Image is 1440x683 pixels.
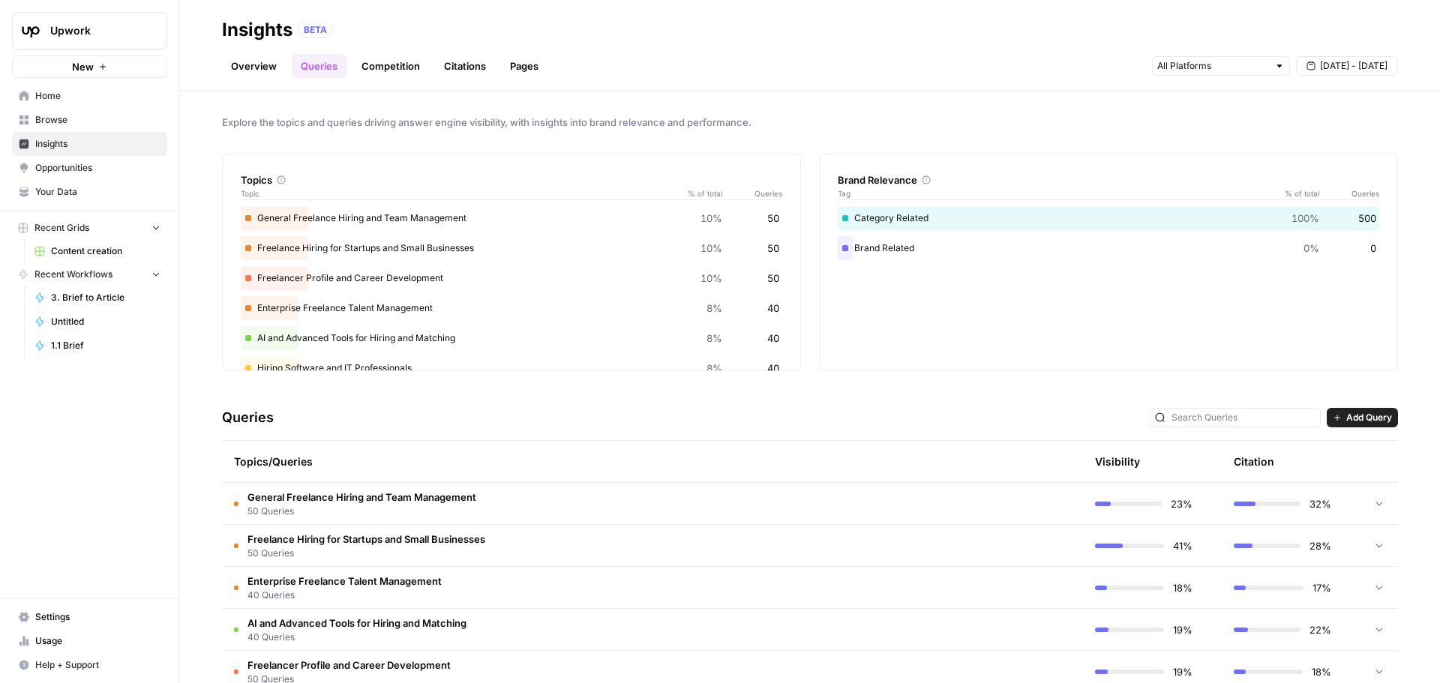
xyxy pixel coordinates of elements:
[222,18,292,42] div: Insights
[234,441,928,482] div: Topics/Queries
[12,629,167,653] a: Usage
[767,241,779,256] span: 50
[35,137,160,151] span: Insights
[35,634,160,648] span: Usage
[722,187,782,199] span: Queries
[12,84,167,108] a: Home
[767,271,779,286] span: 50
[247,490,476,505] span: General Freelance Hiring and Team Management
[1309,538,1331,553] span: 28%
[12,217,167,239] button: Recent Grids
[247,532,485,547] span: Freelance Hiring for Startups and Small Businesses
[1309,622,1331,637] span: 22%
[1095,454,1140,469] div: Visibility
[50,23,141,38] span: Upwork
[241,296,782,320] div: Enterprise Freelance Talent Management
[241,266,782,290] div: Freelancer Profile and Career Development
[1312,580,1331,595] span: 17%
[767,211,779,226] span: 50
[767,331,779,346] span: 40
[247,616,466,631] span: AI and Advanced Tools for Hiring and Matching
[706,331,722,346] span: 8%
[34,221,89,235] span: Recent Grids
[1173,622,1192,637] span: 19%
[298,22,332,37] div: BETA
[1234,441,1274,482] div: Citation
[35,113,160,127] span: Browse
[706,301,722,316] span: 8%
[12,108,167,132] a: Browse
[1358,211,1376,226] span: 500
[28,334,167,358] a: 1.1 Brief
[51,339,160,352] span: 1.1 Brief
[1309,496,1331,511] span: 32%
[1370,241,1376,256] span: 0
[1274,187,1319,199] span: % of total
[1319,187,1379,199] span: Queries
[34,268,112,281] span: Recent Workflows
[241,356,782,380] div: Hiring Software and IT Professionals
[838,187,1274,199] span: Tag
[247,658,451,673] span: Freelancer Profile and Career Development
[247,574,442,589] span: Enterprise Freelance Talent Management
[838,172,1379,187] div: Brand Relevance
[28,286,167,310] a: 3. Brief to Article
[677,187,722,199] span: % of total
[767,301,779,316] span: 40
[247,547,485,560] span: 50 Queries
[222,54,286,78] a: Overview
[12,132,167,156] a: Insights
[1171,496,1192,511] span: 23%
[838,206,1379,230] div: Category Related
[1157,58,1268,73] input: All Platforms
[435,54,495,78] a: Citations
[1173,580,1192,595] span: 18%
[17,17,44,44] img: Upwork Logo
[292,54,346,78] a: Queries
[51,315,160,328] span: Untitled
[12,263,167,286] button: Recent Workflows
[72,59,94,74] span: New
[1173,538,1192,553] span: 41%
[247,631,466,644] span: 40 Queries
[700,271,722,286] span: 10%
[12,605,167,629] a: Settings
[35,658,160,672] span: Help + Support
[12,180,167,204] a: Your Data
[241,187,677,199] span: Topic
[35,89,160,103] span: Home
[51,291,160,304] span: 3. Brief to Article
[28,310,167,334] a: Untitled
[1320,59,1387,73] span: [DATE] - [DATE]
[247,589,442,602] span: 40 Queries
[1173,664,1192,679] span: 19%
[838,236,1379,260] div: Brand Related
[247,505,476,518] span: 50 Queries
[28,239,167,263] a: Content creation
[51,244,160,258] span: Content creation
[241,206,782,230] div: General Freelance Hiring and Team Management
[1303,241,1319,256] span: 0%
[1327,408,1398,427] button: Add Query
[352,54,429,78] a: Competition
[222,115,1398,130] span: Explore the topics and queries driving answer engine visibility, with insights into brand relevan...
[767,361,779,376] span: 40
[35,161,160,175] span: Opportunities
[35,610,160,624] span: Settings
[1312,664,1331,679] span: 18%
[700,211,722,226] span: 10%
[1291,211,1319,226] span: 100%
[1346,411,1392,424] span: Add Query
[222,407,274,428] h3: Queries
[12,156,167,180] a: Opportunities
[1171,410,1315,425] input: Search Queries
[12,12,167,49] button: Workspace: Upwork
[12,653,167,677] button: Help + Support
[700,241,722,256] span: 10%
[241,326,782,350] div: AI and Advanced Tools for Hiring and Matching
[12,55,167,78] button: New
[706,361,722,376] span: 8%
[35,185,160,199] span: Your Data
[501,54,547,78] a: Pages
[241,236,782,260] div: Freelance Hiring for Startups and Small Businesses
